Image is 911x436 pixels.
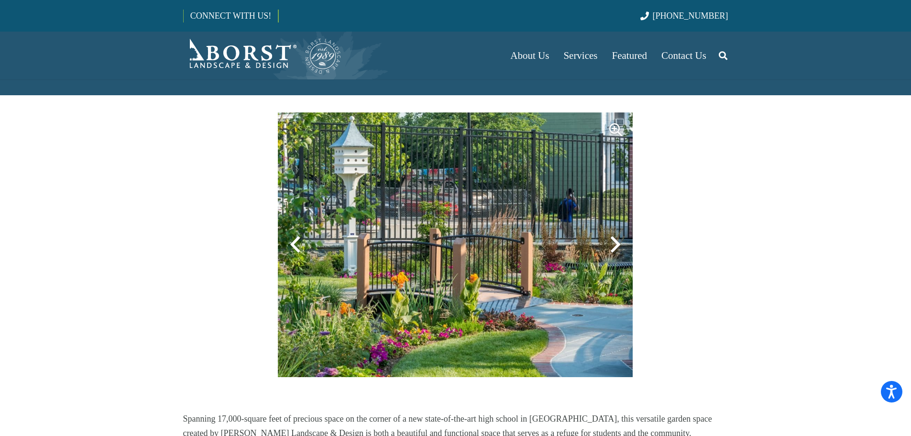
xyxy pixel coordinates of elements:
a: About Us [503,32,556,79]
a: Contact Us [654,32,713,79]
span: Featured [612,50,647,61]
a: Borst-Logo [183,36,342,75]
a: Featured [605,32,654,79]
span: Services [563,50,597,61]
a: [PHONE_NUMBER] [640,11,728,21]
span: [PHONE_NUMBER] [653,11,728,21]
span: About Us [510,50,549,61]
a: Search [713,44,733,67]
a: Services [556,32,604,79]
span: Contact Us [661,50,706,61]
a: CONNECT WITH US! [184,4,278,27]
